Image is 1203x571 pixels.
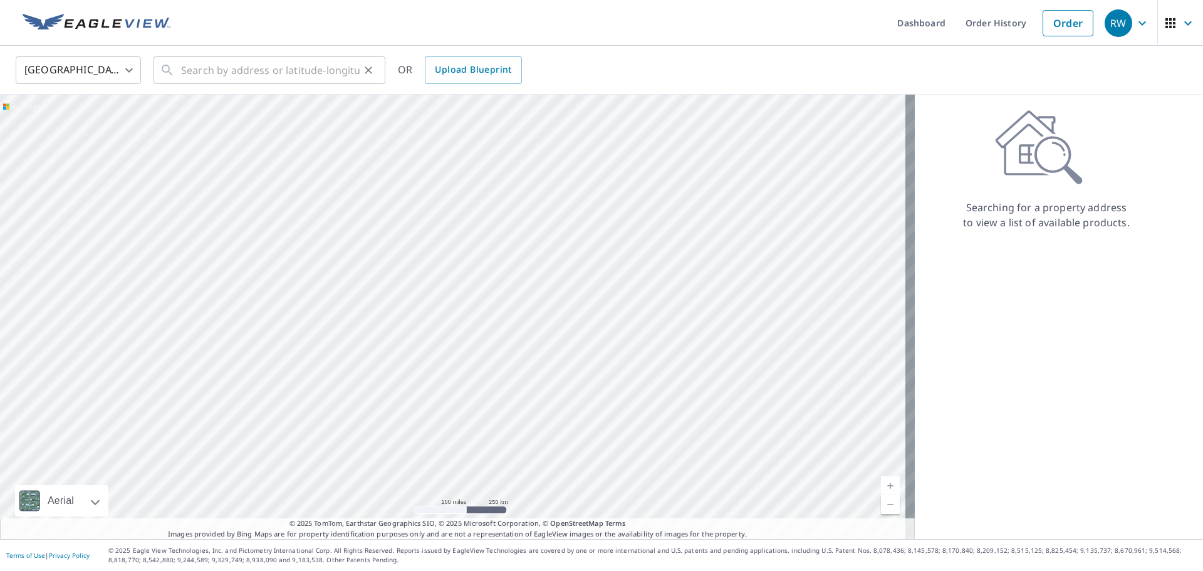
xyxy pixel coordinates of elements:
[16,53,141,88] div: [GEOGRAPHIC_DATA]
[23,14,170,33] img: EV Logo
[6,552,90,559] p: |
[181,53,360,88] input: Search by address or latitude-longitude
[108,546,1197,565] p: © 2025 Eagle View Technologies, Inc. and Pictometry International Corp. All Rights Reserved. Repo...
[360,61,377,79] button: Clear
[881,476,900,495] a: Current Level 5, Zoom In
[15,485,108,516] div: Aerial
[49,551,90,560] a: Privacy Policy
[425,56,521,84] a: Upload Blueprint
[550,518,603,528] a: OpenStreetMap
[435,62,511,78] span: Upload Blueprint
[605,518,626,528] a: Terms
[289,518,626,529] span: © 2025 TomTom, Earthstar Geographics SIO, © 2025 Microsoft Corporation, ©
[1105,9,1132,37] div: RW
[1043,10,1093,36] a: Order
[6,551,45,560] a: Terms of Use
[962,200,1130,230] p: Searching for a property address to view a list of available products.
[44,485,78,516] div: Aerial
[398,56,522,84] div: OR
[881,495,900,514] a: Current Level 5, Zoom Out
